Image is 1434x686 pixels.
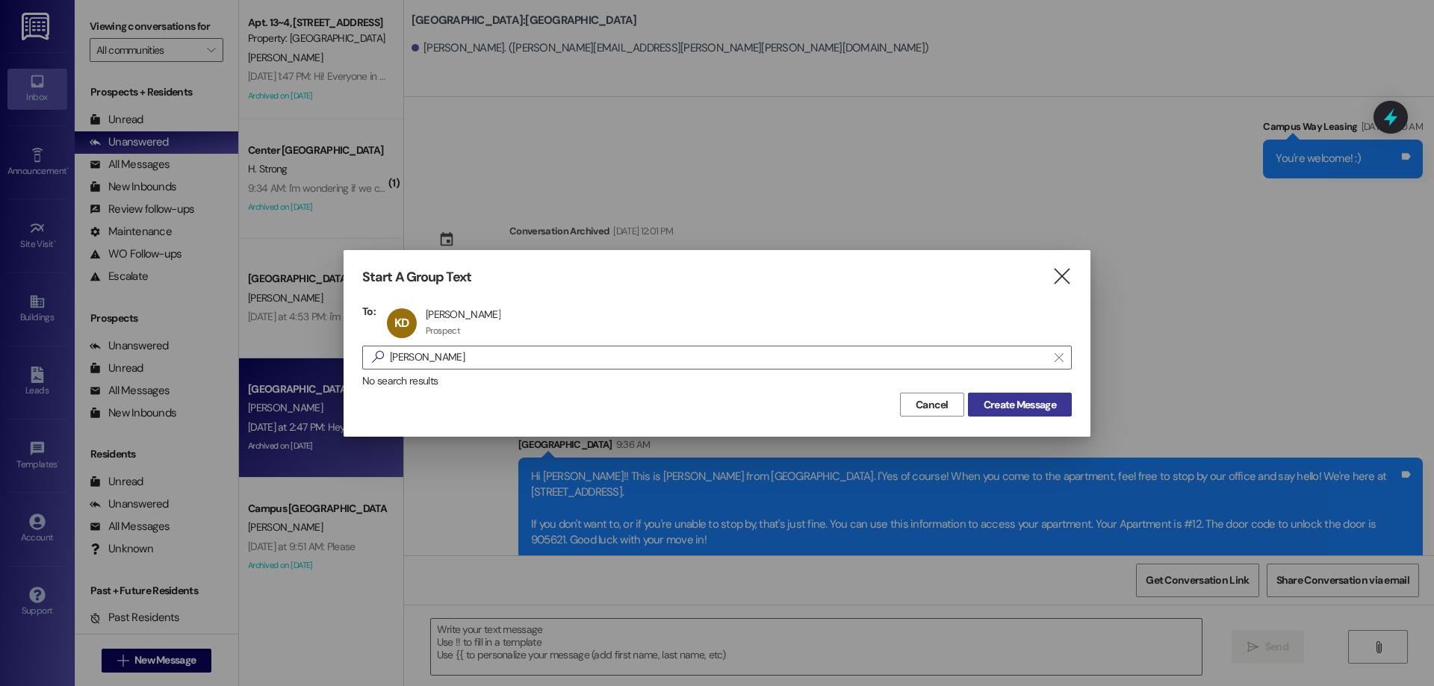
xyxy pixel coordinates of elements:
button: Clear text [1047,346,1071,369]
button: Create Message [968,393,1072,417]
span: KD [394,315,409,331]
div: No search results [362,373,1072,389]
div: Prospect [426,325,460,337]
i:  [366,349,390,365]
span: Cancel [916,397,949,413]
h3: Start A Group Text [362,269,471,286]
div: [PERSON_NAME] [426,308,500,321]
i:  [1055,352,1063,364]
span: Create Message [984,397,1056,413]
i:  [1052,269,1072,284]
button: Cancel [900,393,964,417]
h3: To: [362,305,376,318]
input: Search for any contact or apartment [390,347,1047,368]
